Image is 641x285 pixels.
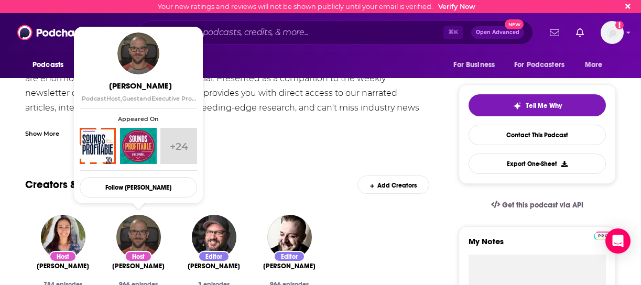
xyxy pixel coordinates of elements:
img: Podchaser - Follow, Share and Rate Podcasts [17,23,118,42]
button: open menu [578,55,616,75]
img: Marcus dePaula [192,215,236,259]
a: Creators & Guests [25,178,112,191]
span: [PERSON_NAME] [188,262,240,270]
span: Open Advanced [476,30,519,35]
span: For Podcasters [514,58,564,72]
img: Podchaser Pro [594,232,612,240]
span: [PERSON_NAME] [112,262,165,270]
span: Podcast Host Guest Executive Producer [82,95,209,102]
span: , [121,95,122,102]
a: Marcus dePaula [188,262,240,270]
div: Your new ratings and reviews will not be shown publicly until your email is verified. [158,3,475,10]
img: tell me why sparkle [513,102,522,110]
div: Host [125,251,152,262]
input: Search podcasts, credits, & more... [168,24,443,41]
button: Show profile menu [601,21,624,44]
span: Tell Me Why [526,102,562,110]
a: Show notifications dropdown [572,24,588,41]
span: New [505,19,524,29]
span: [PERSON_NAME] [82,81,199,91]
a: Get this podcast via API [483,192,592,218]
button: Open AdvancedNew [471,26,524,39]
div: Add Creators [357,176,429,194]
a: Verify Now [438,3,475,10]
div: Open Intercom Messenger [605,228,631,254]
span: [PERSON_NAME] [263,262,316,270]
button: Follow [PERSON_NAME] [80,177,197,198]
img: Ian Powell [267,215,312,259]
a: Show notifications dropdown [546,24,563,41]
span: ⌘ K [443,26,463,39]
span: More [585,58,603,72]
svg: Email not verified [615,21,624,29]
img: Bryan Barletta [117,32,159,74]
div: Editor [274,251,305,262]
div: Editor [198,251,230,262]
img: Bryan Barletta [116,215,161,259]
span: Podcasts [32,58,63,72]
label: My Notes [469,236,606,255]
button: open menu [25,55,77,75]
button: Export One-Sheet [469,154,606,174]
img: Arielle Nissenblatt [41,215,85,259]
img: User Profile [601,21,624,44]
button: open menu [446,55,508,75]
img: Sounds Profitable en Español [120,128,156,164]
button: open menu [507,55,580,75]
img: Sounds Profitable [80,128,116,164]
a: Ian Powell [263,262,316,270]
span: Appeared On [80,115,197,123]
div: Search podcasts, credits, & more... [139,20,533,45]
a: [PERSON_NAME]PodcastHost,GuestandExecutive Producer [82,81,199,102]
span: [PERSON_NAME] [37,262,89,270]
a: +24 [160,128,197,164]
div: The pace of change the podcast industry is undergoing is staggering. The implications for podcast... [25,42,429,174]
div: Host [49,251,77,262]
button: tell me why sparkleTell Me Why [469,94,606,116]
a: Arielle Nissenblatt [37,262,89,270]
span: Get this podcast via API [502,201,583,210]
a: Bryan Barletta [112,262,165,270]
a: Pro website [594,230,612,240]
span: Logged in as artsears [601,21,624,44]
a: Contact This Podcast [469,125,606,145]
span: and [139,95,151,102]
span: For Business [453,58,495,72]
